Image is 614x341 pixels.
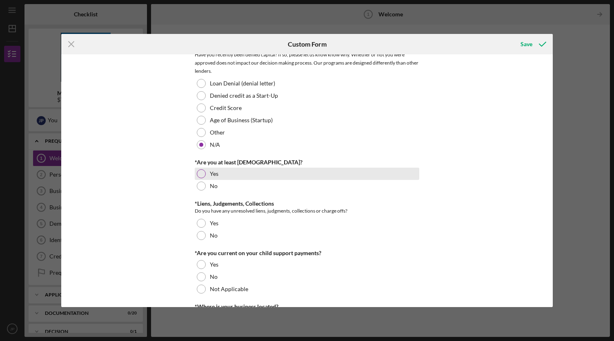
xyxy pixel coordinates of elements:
[521,36,532,52] div: Save
[195,250,419,256] div: *Are you current on your child support payments?
[210,274,218,280] label: No
[195,200,419,207] div: *Liens, Judgements, Collections
[512,36,553,52] button: Save
[210,105,242,111] label: Credit Score
[210,117,273,123] label: Age of Business (Startup)
[210,92,278,99] label: Denied credit as a Start-Up
[210,129,225,136] label: Other
[288,40,327,48] h6: Custom Form
[195,303,419,310] div: *Where is your business located?
[195,207,419,215] div: Do you have any unresolved liens, judgments, collections or charge offs?
[195,51,419,75] div: Have you recently been denied capital? If so, please let us know know why. Whether or not you wer...
[210,170,218,177] label: Yes
[210,183,218,189] label: No
[210,141,220,148] label: N/A
[210,80,275,87] label: Loan Denial (denial letter)
[210,261,218,268] label: Yes
[210,220,218,227] label: Yes
[210,286,248,292] label: Not Applicable
[195,159,419,166] div: *Are you at least [DEMOGRAPHIC_DATA]?
[210,232,218,239] label: No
